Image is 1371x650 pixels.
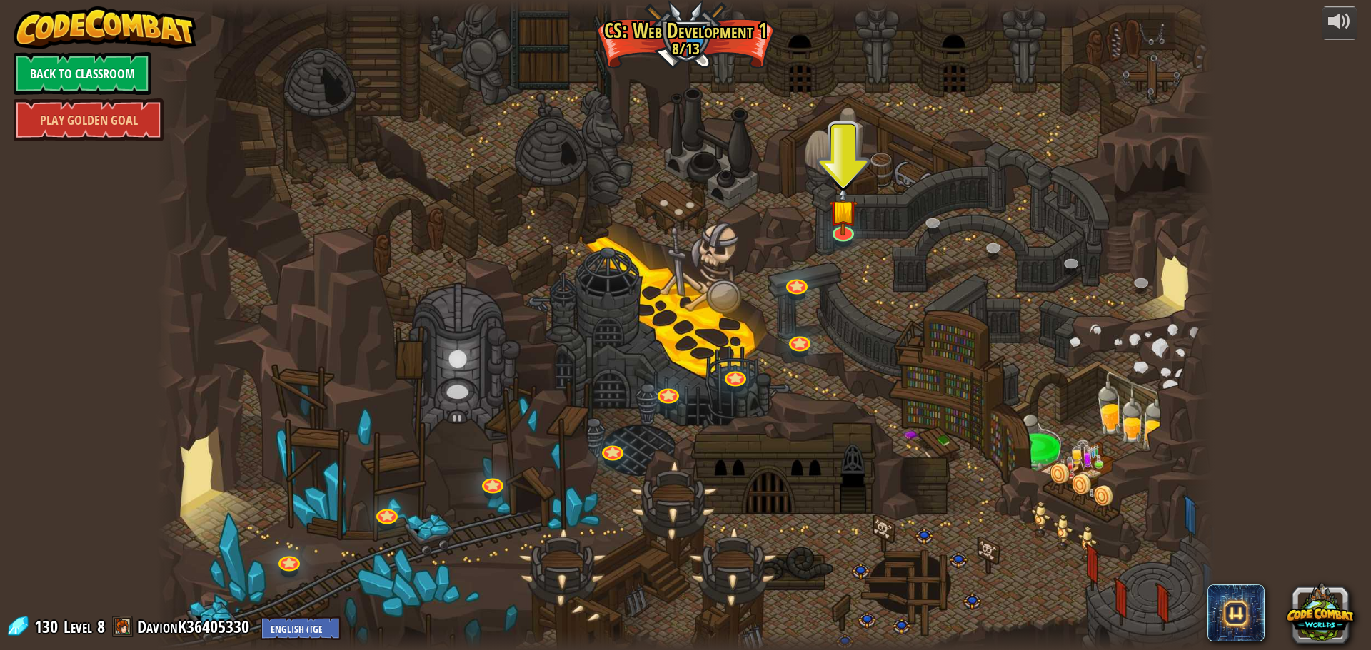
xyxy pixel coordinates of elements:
span: Level [64,615,92,639]
a: DavionK36405330 [137,615,253,638]
a: Back to Classroom [14,52,151,95]
a: Play Golden Goal [14,98,164,141]
img: level-banner-started.png [828,186,857,235]
span: 130 [34,615,62,638]
img: CodeCombat - Learn how to code by playing a game [14,6,196,49]
button: Adjust volume [1322,6,1357,40]
span: 8 [97,615,105,638]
